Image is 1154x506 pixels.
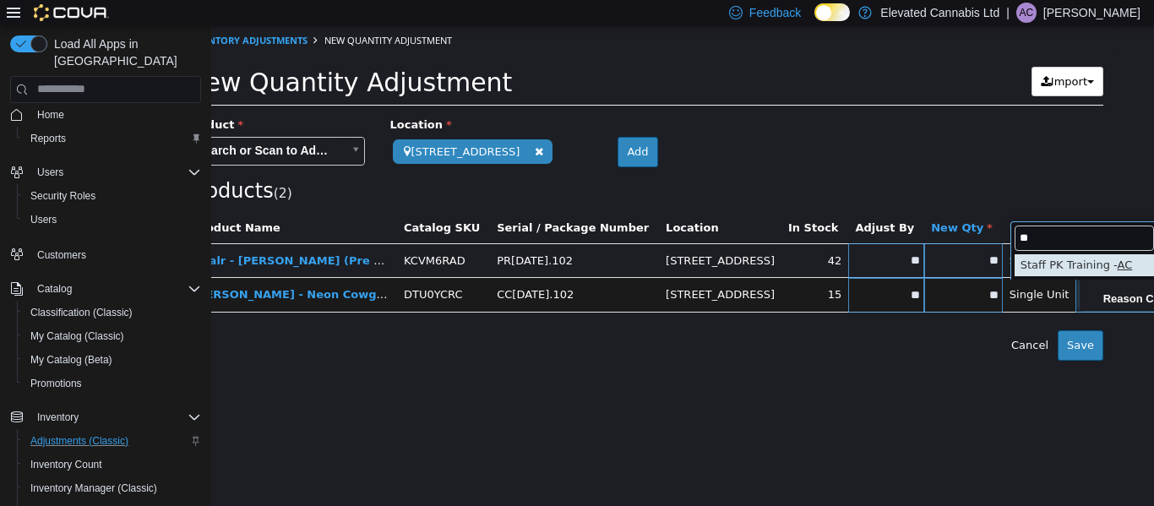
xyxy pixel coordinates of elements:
span: Catalog [30,279,201,299]
p: | [1006,3,1010,23]
span: Catalog [37,282,72,296]
button: My Catalog (Classic) [17,324,208,348]
span: Inventory Count [30,458,102,471]
button: Promotions [17,372,208,395]
button: Catalog [3,277,208,301]
button: Security Roles [17,184,208,208]
span: AC [906,233,922,246]
span: My Catalog (Beta) [30,353,112,367]
span: Home [30,104,201,125]
button: My Catalog (Beta) [17,348,208,372]
span: Reports [30,132,66,145]
button: Inventory Manager (Classic) [17,476,208,500]
span: Load All Apps in [GEOGRAPHIC_DATA] [47,35,201,69]
span: Adjustments (Classic) [30,434,128,448]
a: Home [30,105,71,125]
span: Inventory [37,411,79,424]
span: Reports [24,128,201,149]
span: Home [37,108,64,122]
span: Promotions [30,377,82,390]
span: My Catalog (Beta) [24,350,201,370]
a: Adjustments (Classic) [24,431,135,451]
span: Users [30,213,57,226]
span: Feedback [749,4,801,21]
button: Users [3,161,208,184]
button: Users [30,162,70,182]
a: My Catalog (Beta) [24,350,119,370]
button: Classification (Classic) [17,301,208,324]
a: My Catalog (Classic) [24,326,131,346]
span: Inventory Manager (Classic) [24,478,201,498]
button: Inventory Count [17,453,208,476]
a: Inventory Count [24,454,109,475]
span: Inventory [30,407,201,427]
p: [PERSON_NAME] [1043,3,1140,23]
img: Cova [34,4,109,21]
button: Inventory [30,407,85,427]
button: Users [17,208,208,231]
a: Inventory Manager (Classic) [24,478,164,498]
span: Inventory Count [24,454,201,475]
a: Reports [24,128,73,149]
span: My Catalog (Classic) [24,326,201,346]
button: Catalog [30,279,79,299]
span: My Catalog (Classic) [30,329,124,343]
span: Inventory Manager (Classic) [30,482,157,495]
span: Classification (Classic) [30,306,133,319]
button: Customers [3,242,208,266]
span: Adjustments (Classic) [24,431,201,451]
span: Security Roles [30,189,95,203]
button: Adjustments (Classic) [17,429,208,453]
a: Users [24,209,63,230]
span: Users [24,209,201,230]
span: Security Roles [24,186,201,206]
span: AC [1020,3,1034,23]
input: Dark Mode [814,3,850,21]
div: Staff PK Training - [803,229,943,252]
span: Customers [30,243,201,264]
span: Classification (Classic) [24,302,201,323]
p: Elevated Cannabis Ltd [880,3,999,23]
span: Users [30,162,201,182]
span: Users [37,166,63,179]
span: Customers [37,248,86,262]
button: Inventory [3,405,208,429]
a: Promotions [24,373,89,394]
a: Customers [30,245,93,265]
a: Classification (Classic) [24,302,139,323]
button: Home [3,102,208,127]
div: Ashley Carter [1016,3,1037,23]
a: Security Roles [24,186,102,206]
button: Reports [17,127,208,150]
span: Promotions [24,373,201,394]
